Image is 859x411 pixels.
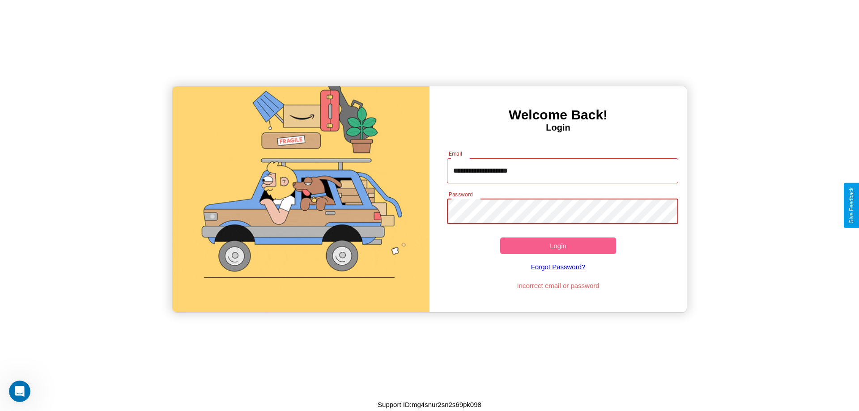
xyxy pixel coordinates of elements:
label: Password [449,191,472,198]
h3: Welcome Back! [429,107,687,123]
h4: Login [429,123,687,133]
label: Email [449,150,463,157]
iframe: Intercom live chat [9,381,30,402]
div: Give Feedback [848,187,855,224]
button: Login [500,237,616,254]
p: Incorrect email or password [442,280,674,292]
p: Support ID: mg4snur2sn2s69pk098 [378,398,481,411]
a: Forgot Password? [442,254,674,280]
img: gif [172,86,429,312]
